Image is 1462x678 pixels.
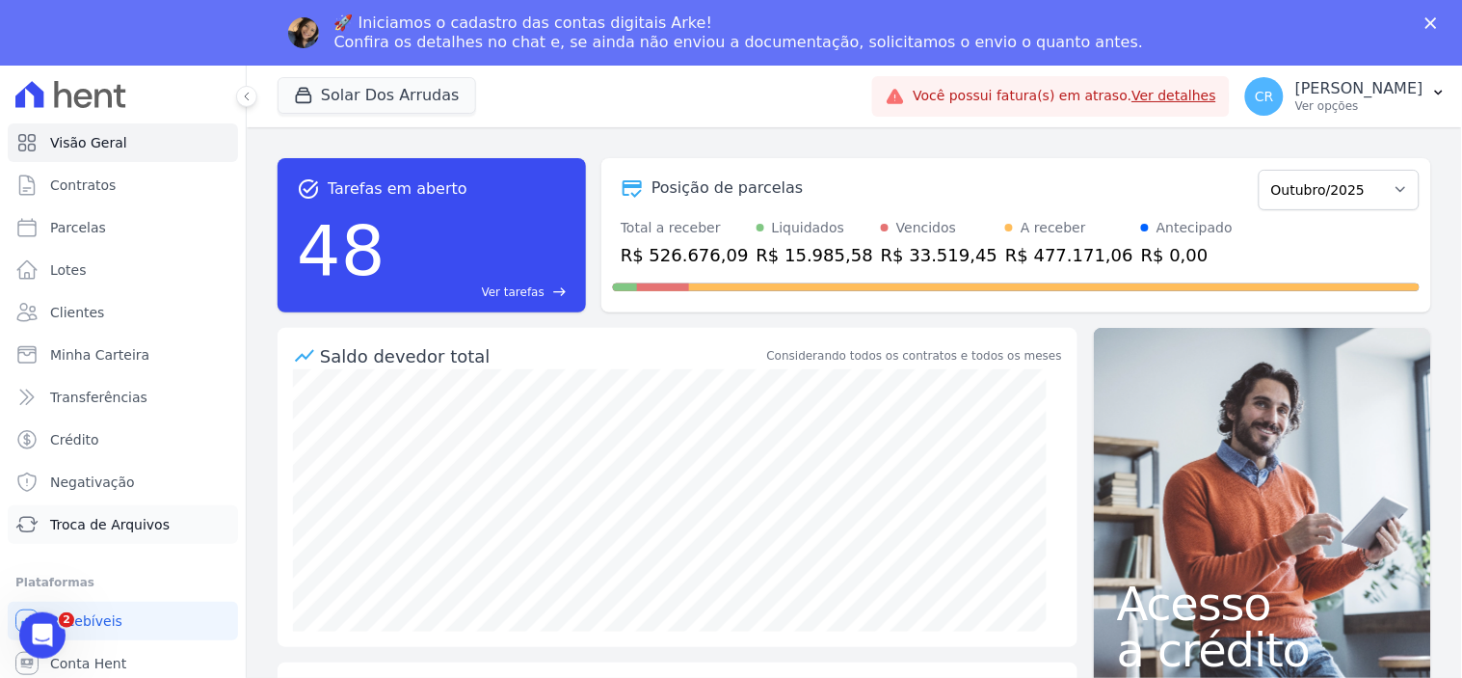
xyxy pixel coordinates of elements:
[50,473,135,492] span: Negativação
[1295,98,1423,114] p: Ver opções
[881,242,997,268] div: R$ 33.519,45
[8,251,238,289] a: Lotes
[15,571,230,594] div: Plataformas
[393,284,567,301] a: Ver tarefas east
[1295,79,1423,98] p: [PERSON_NAME]
[328,177,467,201] span: Tarefas em aberto
[288,17,319,48] img: Profile image for Adriane
[1425,17,1445,29] div: Fechar
[1156,218,1233,238] div: Antecipado
[50,654,126,673] span: Conta Hent
[1132,88,1217,103] a: Ver detalhes
[8,166,238,204] a: Contratos
[1005,242,1133,268] div: R$ 477.171,06
[621,218,749,238] div: Total a receber
[757,242,873,268] div: R$ 15.985,58
[59,612,74,628] span: 2
[50,388,147,407] span: Transferências
[1141,242,1233,268] div: R$ 0,00
[297,177,320,201] span: task_alt
[334,14,1144,52] div: 🚀 Iniciamos o cadastro das contas digitais Arke! Confira os detalhes no chat e, se ainda não envi...
[320,343,763,369] div: Saldo devedor total
[278,77,476,114] button: Solar Dos Arrudas
[913,86,1216,106] span: Você possui fatura(s) em atraso.
[8,208,238,247] a: Parcelas
[50,260,87,280] span: Lotes
[1117,627,1408,673] span: a crédito
[50,515,170,534] span: Troca de Arquivos
[8,336,238,374] a: Minha Carteira
[651,176,804,200] div: Posição de parcelas
[50,611,122,631] span: Recebíveis
[50,133,127,152] span: Visão Geral
[482,284,545,301] span: Ver tarefas
[8,505,238,544] a: Troca de Arquivos
[621,242,749,268] div: R$ 526.676,09
[1117,581,1408,627] span: Acesso
[552,285,567,299] span: east
[50,303,104,322] span: Clientes
[8,420,238,459] a: Crédito
[297,201,385,301] div: 48
[8,123,238,162] a: Visão Geral
[8,378,238,417] a: Transferências
[50,218,106,237] span: Parcelas
[19,612,66,659] iframe: Intercom live chat
[1230,69,1462,123] button: CR [PERSON_NAME] Ver opções
[8,602,238,640] a: Recebíveis
[50,345,149,365] span: Minha Carteira
[1021,218,1086,238] div: A receber
[767,347,1062,365] div: Considerando todos os contratos e todos os meses
[50,176,116,195] span: Contratos
[8,293,238,332] a: Clientes
[1255,90,1274,103] span: CR
[50,430,99,449] span: Crédito
[896,218,956,238] div: Vencidos
[8,463,238,502] a: Negativação
[772,218,845,238] div: Liquidados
